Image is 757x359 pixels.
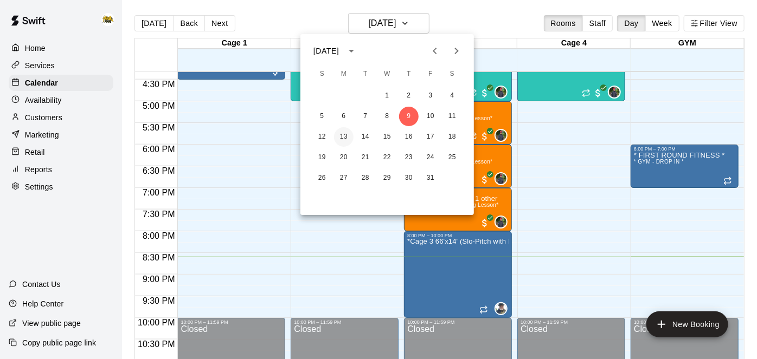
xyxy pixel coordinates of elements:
button: 19 [312,148,332,167]
button: 17 [421,127,440,147]
button: 30 [399,168,419,188]
span: Saturday [442,63,462,85]
button: 6 [334,107,354,126]
button: 26 [312,168,332,188]
button: 23 [399,148,419,167]
span: Wednesday [377,63,397,85]
button: 9 [399,107,419,126]
button: 12 [312,127,332,147]
button: 10 [421,107,440,126]
button: 28 [356,168,375,188]
button: 21 [356,148,375,167]
button: 14 [356,127,375,147]
button: 11 [442,107,462,126]
button: 16 [399,127,419,147]
span: Friday [421,63,440,85]
button: 25 [442,148,462,167]
button: 2 [399,86,419,106]
button: 4 [442,86,462,106]
button: 15 [377,127,397,147]
button: 1 [377,86,397,106]
button: Next month [446,40,467,62]
span: Tuesday [356,63,375,85]
button: 24 [421,148,440,167]
button: 29 [377,168,397,188]
button: 8 [377,107,397,126]
button: 3 [421,86,440,106]
button: 22 [377,148,397,167]
button: 5 [312,107,332,126]
button: 7 [356,107,375,126]
span: Monday [334,63,354,85]
button: 20 [334,148,354,167]
button: calendar view is open, switch to year view [342,42,361,60]
span: Sunday [312,63,332,85]
button: 13 [334,127,354,147]
button: Previous month [424,40,446,62]
button: 27 [334,168,354,188]
button: 31 [421,168,440,188]
div: [DATE] [313,45,339,57]
button: 18 [442,127,462,147]
span: Thursday [399,63,419,85]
